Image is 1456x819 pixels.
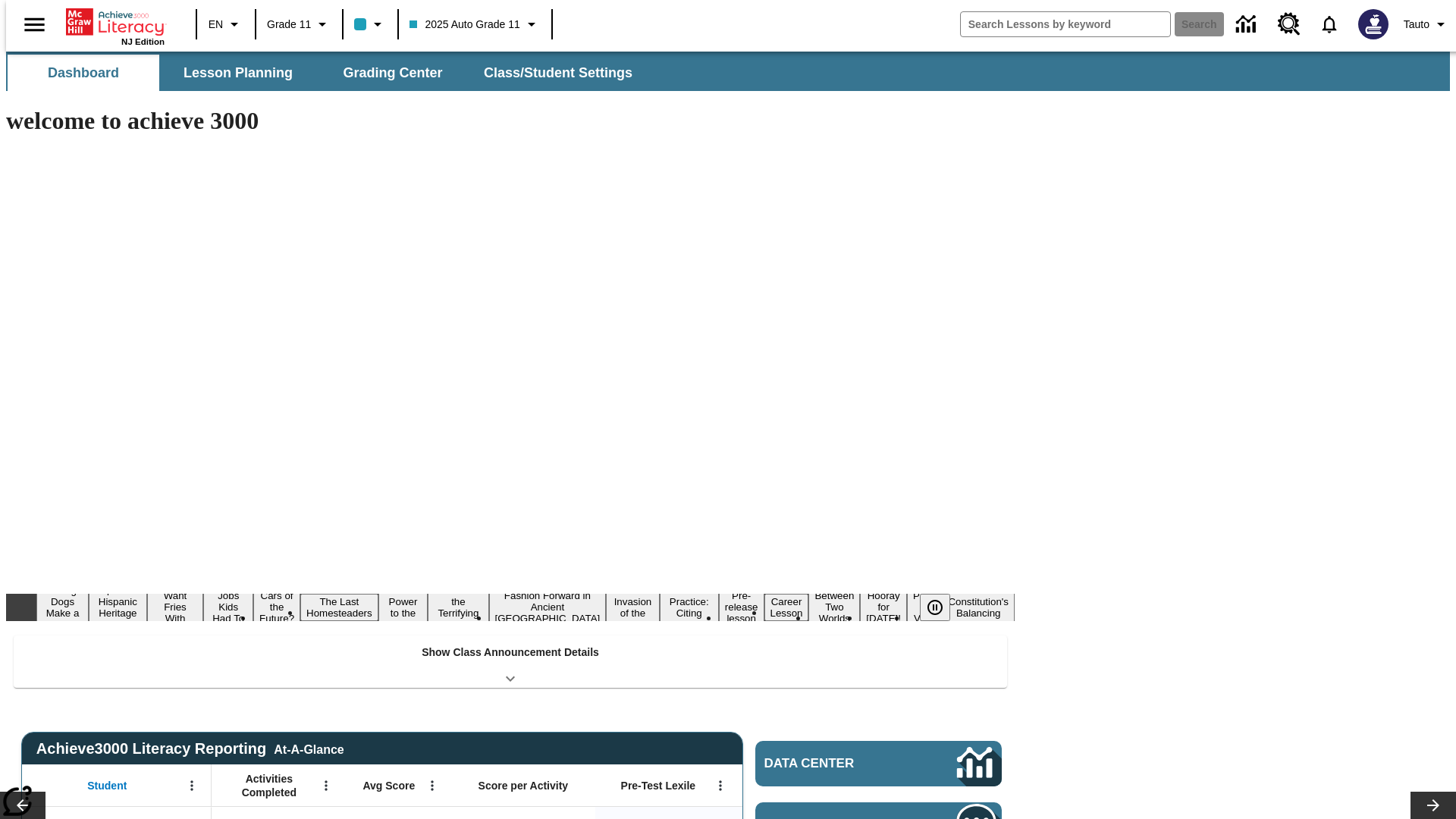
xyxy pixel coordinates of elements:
button: Grading Center [317,55,469,91]
button: Dashboard [8,55,159,91]
button: Lesson carousel, Next [1410,792,1456,819]
span: Avg Score [362,779,415,792]
span: Achieve3000 Literacy Reporting [36,740,344,758]
button: Slide 13 Career Lesson [764,594,809,621]
button: Slide 7 Solar Power to the People [378,582,428,632]
button: Slide 15 Hooray for Constitution Day! [860,588,907,626]
div: Pause [920,594,965,621]
a: Data Center [1227,4,1269,45]
button: Grade: Grade 11, Select a grade [261,11,337,38]
button: Slide 8 Attack of the Terrifying Tomatoes [428,582,488,632]
button: Slide 9 Fashion Forward in Ancient Rome [489,588,607,626]
span: Grading Center [343,64,442,82]
span: Data Center [764,756,906,771]
input: search field [961,12,1170,36]
button: Slide 3 Do You Want Fries With That? [147,576,204,638]
a: Home [66,7,165,37]
img: Avatar [1358,9,1389,39]
button: Slide 10 The Invasion of the Free CD [606,582,659,632]
button: Slide 11 Mixed Practice: Citing Evidence [660,582,719,632]
button: Pause [920,594,950,621]
a: Notifications [1310,5,1349,44]
button: Open Menu [709,774,732,797]
button: Language: EN, Select a language [202,11,250,38]
button: Lesson Planning [162,55,314,91]
button: Slide 1 Diving Dogs Make a Splash [36,582,89,632]
span: Tauto [1404,17,1429,33]
span: EN [209,17,223,33]
div: SubNavbar [6,52,1450,91]
div: Show Class Announcement Details [14,635,1007,688]
button: Slide 14 Between Two Worlds [808,588,860,626]
button: Class: 2025 Auto Grade 11, Select your class [403,11,546,38]
span: NJ Edition [121,37,165,46]
div: SubNavbar [6,55,646,91]
span: Dashboard [48,64,119,82]
div: Home [66,5,165,46]
div: At-A-Glance [274,740,344,757]
button: Class color is light blue. Change class color [348,11,393,38]
span: Class/Student Settings [484,64,632,82]
a: Data Center [755,741,1002,786]
a: Resource Center, Will open in new tab [1269,4,1310,45]
span: 2025 Auto Grade 11 [409,17,519,33]
button: Slide 6 The Last Homesteaders [300,594,378,621]
span: Lesson Planning [184,64,293,82]
button: Open side menu [12,2,57,47]
button: Slide 16 Point of View [907,588,942,626]
h1: welcome to achieve 3000 [6,107,1015,135]
button: Slide 2 ¡Viva Hispanic Heritage Month! [89,582,147,632]
button: Open Menu [421,774,444,797]
button: Slide 5 Cars of the Future? [253,588,300,626]
button: Open Menu [315,774,337,797]
span: Pre-Test Lexile [621,779,696,792]
span: Score per Activity [479,779,569,792]
button: Open Menu [180,774,203,797]
button: Slide 17 The Constitution's Balancing Act [942,582,1015,632]
button: Select a new avatar [1349,5,1398,44]
span: Student [87,779,127,792]
button: Slide 4 Dirty Jobs Kids Had To Do [203,576,253,638]
button: Class/Student Settings [472,55,645,91]
button: Slide 12 Pre-release lesson [719,588,764,626]
p: Show Class Announcement Details [422,645,599,661]
span: Grade 11 [267,17,311,33]
button: Profile/Settings [1398,11,1456,38]
span: Activities Completed [219,772,319,799]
